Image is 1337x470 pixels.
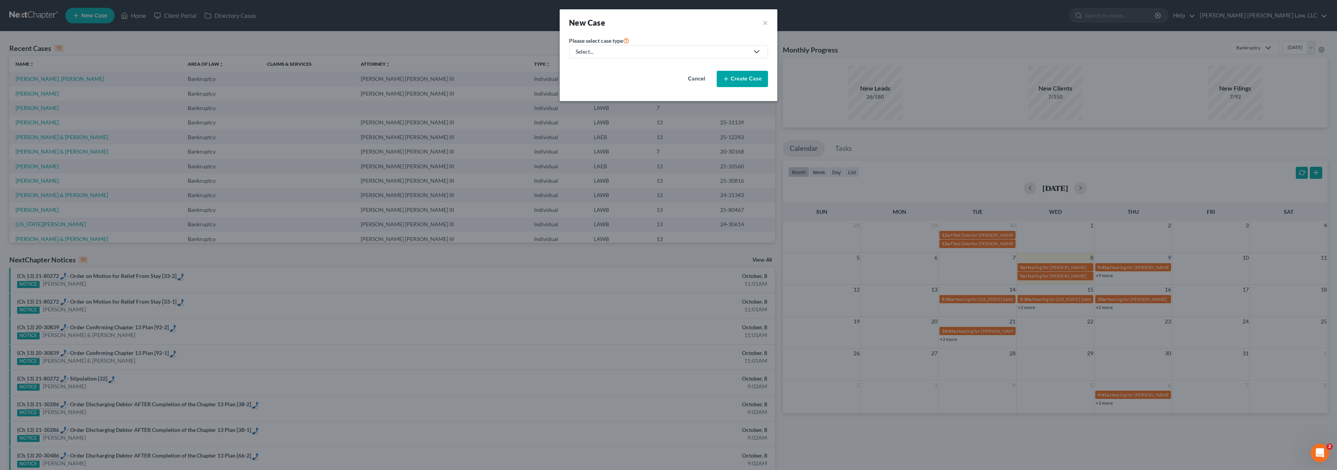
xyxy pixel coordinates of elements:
[717,71,768,87] button: Create Case
[569,37,623,44] span: Please select case type
[569,18,605,27] strong: New Case
[763,17,768,28] button: ×
[1311,444,1329,462] iframe: Intercom live chat
[1327,444,1333,450] span: 2
[679,71,714,87] button: Cancel
[576,48,749,56] div: Select...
